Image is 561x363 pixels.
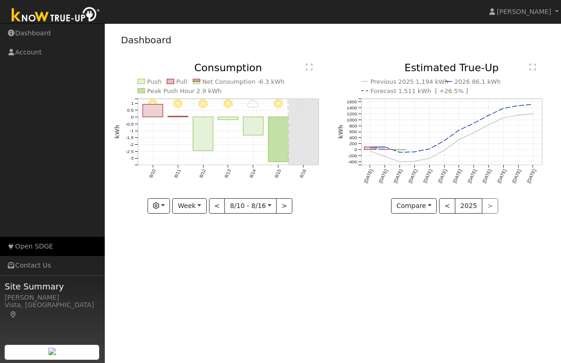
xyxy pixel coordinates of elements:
[5,300,100,320] div: Vista, [GEOGRAPHIC_DATA]
[198,168,207,179] text: 8/12
[378,168,388,184] text: [DATE]
[194,62,262,74] text: Consumption
[193,117,213,151] rect: onclick=""
[369,146,371,148] circle: onclick=""
[439,198,455,214] button: <
[349,141,357,147] text: 200
[452,168,463,184] text: [DATE]
[127,108,134,113] text: 0.5
[405,62,499,74] text: Estimated True-Up
[148,99,157,108] i: 8/10 - Clear
[517,114,519,116] circle: onclick=""
[129,128,134,134] text: -1
[497,8,551,15] span: [PERSON_NAME]
[121,34,172,46] a: Dashboard
[526,168,537,184] text: [DATE]
[338,125,344,139] text: kWh
[532,113,534,115] circle: onclick=""
[467,168,478,184] text: [DATE]
[517,105,519,107] circle: onclick=""
[223,168,232,179] text: 8/13
[346,99,357,104] text: 1600
[125,149,134,154] text: -2.5
[407,168,418,184] text: [DATE]
[371,87,468,94] text: Forecast 1,511 kWh [ +26.5% ]
[529,63,536,71] text: 
[473,122,475,124] circle: onclick=""
[458,129,460,131] circle: onclick=""
[202,78,284,85] text: Net Consumption -6.3 kWh
[346,111,357,116] text: 1200
[481,168,492,184] text: [DATE]
[473,132,475,134] circle: onclick=""
[348,153,357,158] text: -200
[224,198,277,214] button: 8/10 - 8/16
[455,198,482,214] button: 2025
[168,116,188,117] rect: onclick=""
[114,125,121,139] text: kWh
[391,198,437,214] button: Compare
[306,63,312,71] text: 
[363,168,373,184] text: [DATE]
[268,117,288,162] rect: onclick=""
[142,105,162,117] rect: onclick=""
[129,156,134,161] text: -3
[369,150,371,152] circle: onclick=""
[276,198,292,214] button: >
[249,168,257,179] text: 8/14
[7,5,105,26] img: Know True-Up
[125,135,134,141] text: -1.5
[247,99,259,108] i: 8/14 - Cloudy
[129,142,134,147] text: -2
[392,168,403,184] text: [DATE]
[349,129,357,134] text: 600
[443,140,445,142] circle: onclick=""
[399,152,400,154] circle: onclick=""
[532,104,534,106] circle: onclick=""
[218,117,238,120] rect: onclick=""
[348,159,357,164] text: -400
[243,117,263,135] rect: onclick=""
[346,105,357,110] text: 1400
[346,117,357,122] text: 1000
[209,198,225,214] button: <
[496,168,507,184] text: [DATE]
[428,158,430,160] circle: onclick=""
[371,78,449,85] text: Previous 2025 1,194 kWh
[9,311,18,318] a: Map
[173,99,182,108] i: 8/11 - Clear
[349,135,357,141] text: 400
[198,99,208,108] i: 8/12 - Clear
[413,151,415,153] circle: onclick=""
[125,121,134,127] text: -0.5
[173,168,182,179] text: 8/11
[384,156,386,158] circle: onclick=""
[147,87,222,94] text: Peak Push Hour 2.9 kWh
[488,114,490,116] circle: onclick=""
[503,108,505,109] circle: onclick=""
[458,139,460,141] circle: onclick=""
[274,99,283,108] i: 8/15 - MostlyClear
[223,99,233,108] i: 8/13 - MostlyClear
[5,293,100,302] div: [PERSON_NAME]
[131,101,134,106] text: 1
[148,168,156,179] text: 8/10
[364,147,376,149] rect: onclick=""
[176,78,187,85] text: Pull
[384,146,386,148] circle: onclick=""
[299,168,307,179] text: 8/16
[428,148,430,150] circle: onclick=""
[147,78,162,85] text: Push
[131,114,134,120] text: 0
[488,124,490,126] circle: onclick=""
[354,147,357,152] text: 0
[443,150,445,152] circle: onclick=""
[511,168,522,184] text: [DATE]
[274,168,282,179] text: 8/15
[413,161,415,162] circle: onclick=""
[349,123,357,128] text: 800
[399,161,400,163] circle: onclick=""
[422,168,433,184] text: [DATE]
[48,348,56,355] img: retrieve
